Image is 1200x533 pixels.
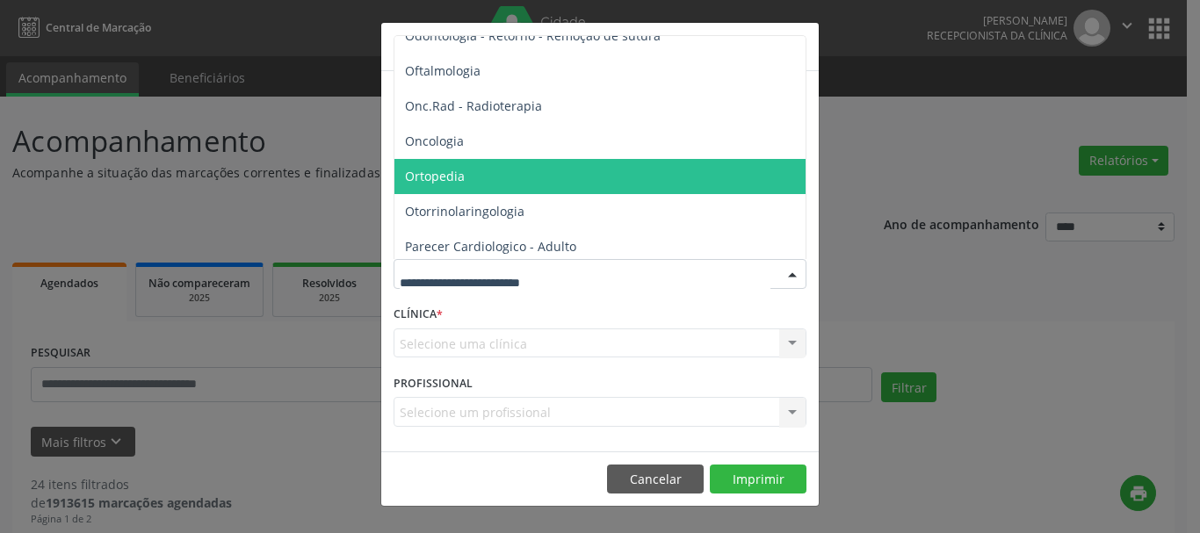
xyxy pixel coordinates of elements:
span: Otorrinolaringologia [405,203,524,220]
label: PROFISSIONAL [394,370,473,397]
button: Imprimir [710,465,806,494]
h5: Relatório de agendamentos [394,35,595,58]
span: Oftalmologia [405,62,481,79]
span: Parecer Cardiologico - Adulto [405,238,576,255]
button: Cancelar [607,465,704,494]
span: Odontologia - Retorno - Remoção de sutura [405,27,661,44]
span: Oncologia [405,133,464,149]
button: Close [784,23,819,66]
span: Ortopedia [405,168,465,184]
span: Onc.Rad - Radioterapia [405,97,542,114]
label: CLÍNICA [394,301,443,328]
